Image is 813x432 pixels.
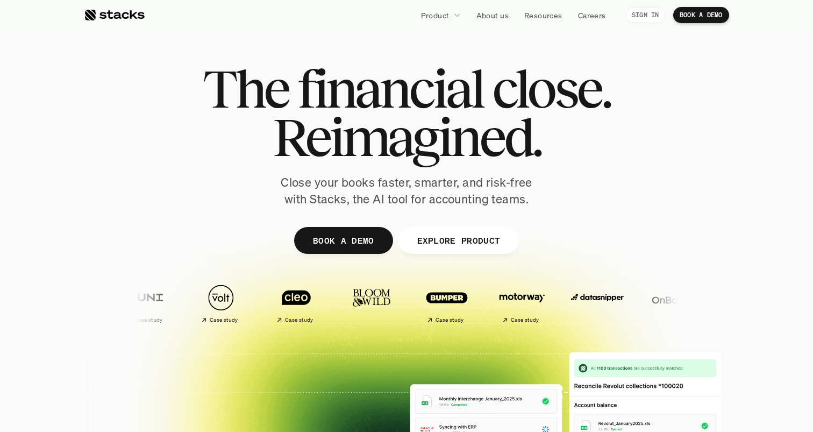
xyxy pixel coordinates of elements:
a: Resources [518,5,569,25]
a: SIGN IN [625,7,666,23]
a: Case study [261,279,331,328]
a: Case study [412,279,482,328]
p: SIGN IN [632,11,659,19]
p: Resources [524,10,562,21]
p: About us [476,10,509,21]
span: close. [492,65,610,113]
p: Close your books faster, smarter, and risk-free with Stacks, the AI tool for accounting teams. [272,174,541,208]
p: Product [421,10,450,21]
a: Case study [487,279,557,328]
a: Careers [572,5,612,25]
a: BOOK A DEMO [673,7,729,23]
h2: Case study [511,317,539,323]
p: EXPLORE PRODUCT [417,232,500,248]
span: Reimagined. [273,113,541,161]
a: EXPLORE PRODUCT [398,227,519,254]
span: The [203,65,288,113]
h2: Case study [436,317,464,323]
a: Case study [111,279,181,328]
a: About us [470,5,515,25]
p: Careers [578,10,606,21]
h2: Case study [134,317,163,323]
h2: Case study [210,317,238,323]
a: Privacy Policy [127,249,174,257]
span: financial [297,65,483,113]
a: Case study [186,279,256,328]
h2: Case study [285,317,313,323]
a: BOOK A DEMO [294,227,393,254]
p: BOOK A DEMO [680,11,723,19]
p: BOOK A DEMO [313,232,374,248]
